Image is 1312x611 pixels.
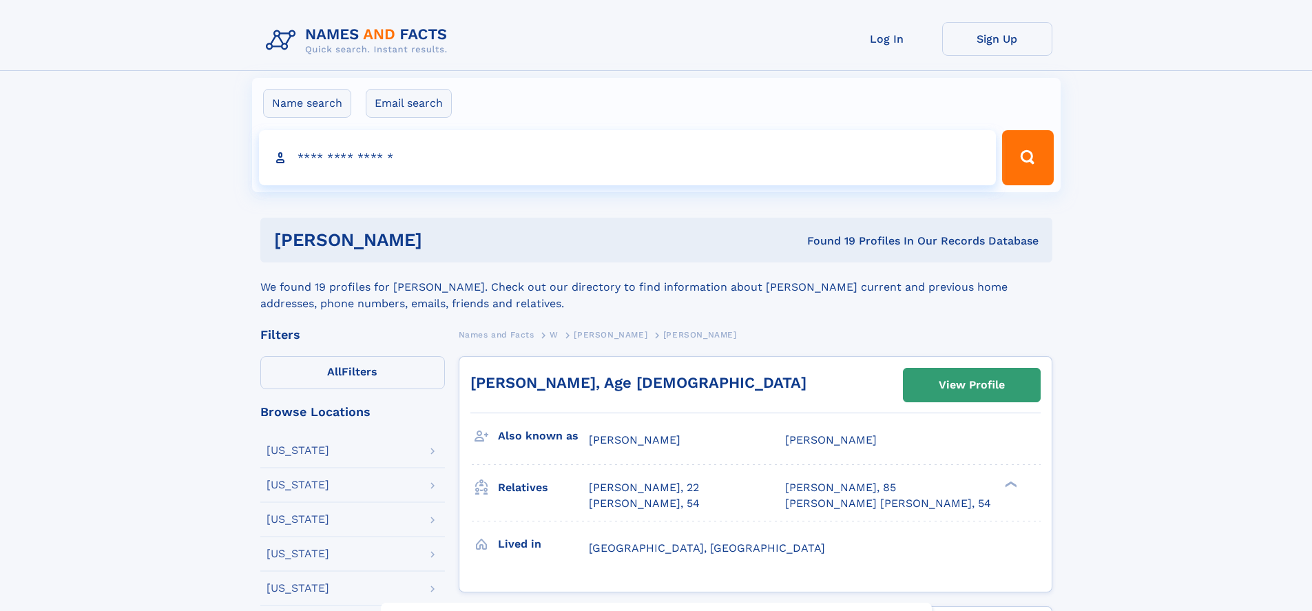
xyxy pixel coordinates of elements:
span: W [550,330,559,340]
label: Email search [366,89,452,118]
div: [US_STATE] [267,514,329,525]
h3: Relatives [498,476,589,499]
a: Sign Up [942,22,1052,56]
img: Logo Names and Facts [260,22,459,59]
div: ❯ [1001,480,1018,489]
div: Found 19 Profiles In Our Records Database [614,234,1039,249]
a: [PERSON_NAME] [PERSON_NAME], 54 [785,496,991,511]
a: [PERSON_NAME], 54 [589,496,700,511]
div: [US_STATE] [267,548,329,559]
div: [US_STATE] [267,479,329,490]
label: Name search [263,89,351,118]
div: [US_STATE] [267,583,329,594]
span: [PERSON_NAME] [785,433,877,446]
div: View Profile [939,369,1005,401]
a: Log In [832,22,942,56]
label: Filters [260,356,445,389]
span: [GEOGRAPHIC_DATA], [GEOGRAPHIC_DATA] [589,541,825,555]
span: [PERSON_NAME] [663,330,737,340]
a: Names and Facts [459,326,534,343]
span: [PERSON_NAME] [574,330,647,340]
button: Search Button [1002,130,1053,185]
a: W [550,326,559,343]
a: [PERSON_NAME] [574,326,647,343]
div: [US_STATE] [267,445,329,456]
span: All [327,365,342,378]
h3: Lived in [498,532,589,556]
div: We found 19 profiles for [PERSON_NAME]. Check out our directory to find information about [PERSON... [260,262,1052,312]
h1: [PERSON_NAME] [274,231,615,249]
div: Browse Locations [260,406,445,418]
a: View Profile [904,369,1040,402]
input: search input [259,130,997,185]
h3: Also known as [498,424,589,448]
span: [PERSON_NAME] [589,433,680,446]
a: [PERSON_NAME], Age [DEMOGRAPHIC_DATA] [470,374,806,391]
a: [PERSON_NAME], 85 [785,480,896,495]
a: [PERSON_NAME], 22 [589,480,699,495]
div: Filters [260,329,445,341]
